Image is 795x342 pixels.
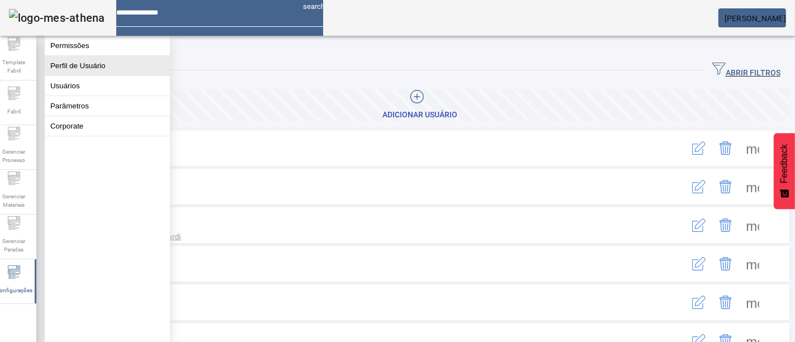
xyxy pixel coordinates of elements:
[739,173,766,200] button: Mais
[59,232,665,242] span: Criado por:
[59,193,665,203] span: Criado por:
[382,110,457,121] div: Adicionar Usuário
[50,89,789,121] button: Adicionar Usuário
[739,289,766,316] button: Mais
[774,133,795,209] button: Feedback - Mostrar pesquisa
[45,56,170,75] button: Perfil de Usuário
[712,289,739,316] button: Delete
[712,62,780,79] span: ABRIR FILTROS
[739,135,766,161] button: Mais
[779,144,789,183] span: Feedback
[45,116,170,136] button: Corporate
[9,9,105,27] img: logo-mes-athena
[4,104,24,119] span: Fabril
[59,155,665,165] span: Criado por:
[725,14,786,23] span: [PERSON_NAME]
[739,212,766,239] button: Mais
[59,270,665,281] span: Criado por:
[712,250,739,277] button: Delete
[712,212,739,239] button: Delete
[703,60,789,80] button: ABRIR FILTROS
[45,96,170,116] button: Parâmetros
[45,36,170,55] button: Permissões
[59,309,665,319] span: Criado por:
[712,135,739,161] button: Delete
[45,76,170,96] button: Usuários
[712,173,739,200] button: Delete
[739,250,766,277] button: Mais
